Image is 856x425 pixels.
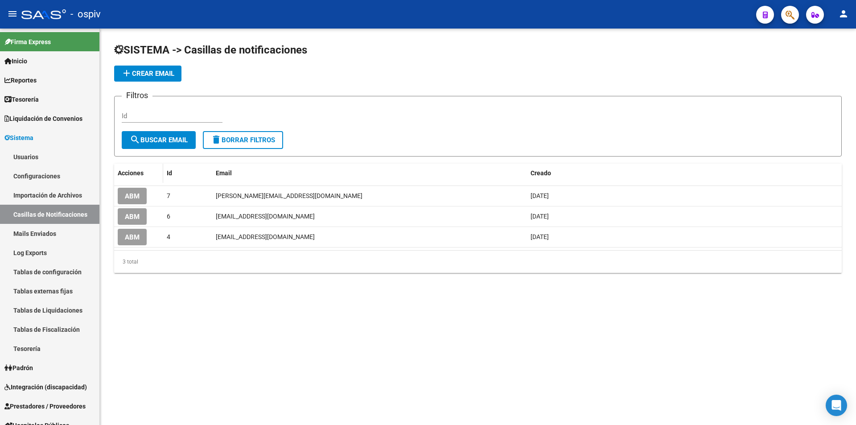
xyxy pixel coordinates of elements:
span: Reportes [4,75,37,85]
span: ABM [125,192,140,200]
span: Tesorería [4,95,39,104]
span: wlucas@ospividrio.com.ar [216,192,362,199]
span: ABM [125,213,140,221]
h3: Filtros [122,89,152,102]
span: 6 [167,213,170,220]
button: ABM [118,208,147,225]
datatable-header-cell: Creado [527,164,842,183]
button: ABM [118,229,147,245]
span: 7 [167,192,170,199]
datatable-header-cell: Acciones [114,164,163,183]
span: Crear Email [121,70,174,78]
span: SISTEMA -> Casillas de notificaciones [114,44,307,56]
span: Sistema [4,133,33,143]
button: Buscar Email [122,131,196,149]
span: Buscar Email [130,136,188,144]
mat-icon: search [130,134,140,145]
span: Id [167,169,172,177]
div: 3 total [114,251,842,273]
span: [DATE] [531,192,549,199]
span: Prestadores / Proveedores [4,401,86,411]
mat-icon: person [838,8,849,19]
span: Acciones [118,169,144,177]
button: ABM [118,188,147,204]
mat-icon: add [121,68,132,78]
span: [DATE] [531,233,549,240]
button: Borrar Filtros [203,131,283,149]
div: Open Intercom Messenger [826,395,847,416]
span: Borrar Filtros [211,136,275,144]
button: Crear Email [114,66,181,82]
span: Inicio [4,56,27,66]
span: Creado [531,169,551,177]
span: Integración (discapacidad) [4,382,87,392]
span: Firma Express [4,37,51,47]
span: rmarcos@ospividrio.com.ar [216,213,315,220]
datatable-header-cell: Email [212,164,527,183]
mat-icon: menu [7,8,18,19]
span: 4 [167,233,170,240]
span: Liquidación de Convenios [4,114,82,124]
span: ABM [125,233,140,241]
datatable-header-cell: Id [163,164,212,183]
span: - ospiv [70,4,101,24]
span: [DATE] [531,213,549,220]
span: Padrón [4,363,33,373]
mat-icon: delete [211,134,222,145]
span: Email [216,169,232,177]
span: finanzas@ospividrio.com.ar [216,233,315,240]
